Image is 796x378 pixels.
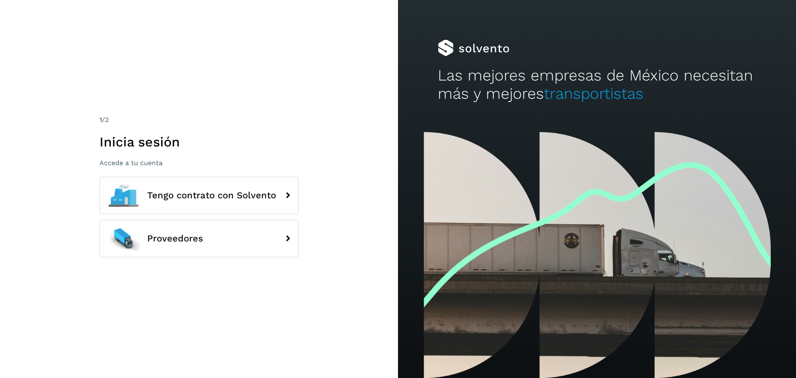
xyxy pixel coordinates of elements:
button: Proveedores [99,220,298,257]
h1: Inicia sesión [99,134,298,150]
p: Accede a tu cuenta [99,159,298,167]
div: /2 [99,115,298,125]
span: Tengo contrato con Solvento [147,190,276,200]
span: 1 [99,116,102,124]
span: Proveedores [147,234,203,244]
button: Tengo contrato con Solvento [99,177,298,214]
h2: Las mejores empresas de México necesitan más y mejores [438,66,756,103]
span: transportistas [544,85,643,102]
